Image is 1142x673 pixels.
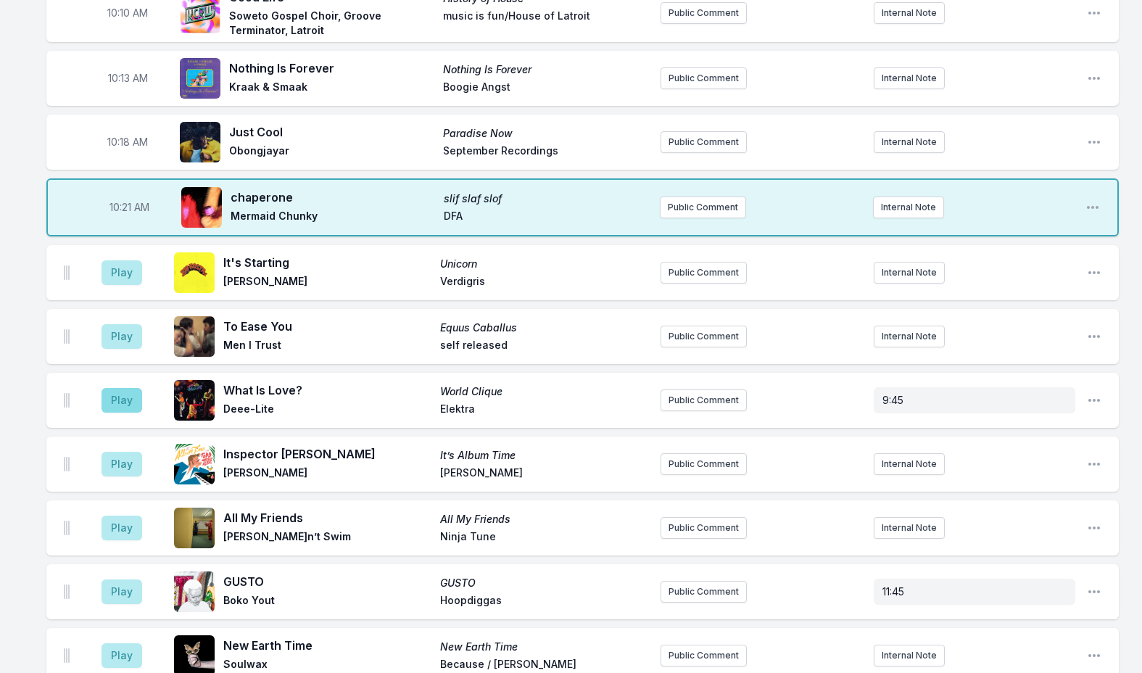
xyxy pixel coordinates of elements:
[443,144,648,161] span: September Recordings
[102,388,142,413] button: Play
[223,402,431,419] span: Deee‐Lite
[102,643,142,668] button: Play
[874,67,945,89] button: Internal Note
[440,274,648,292] span: Verdigris
[661,262,747,284] button: Public Comment
[661,67,747,89] button: Public Comment
[874,262,945,284] button: Internal Note
[64,393,70,408] img: Drag Handle
[882,394,903,406] span: 9:45
[223,466,431,483] span: [PERSON_NAME]
[223,274,431,292] span: [PERSON_NAME]
[223,573,431,590] span: GUSTO
[1087,393,1101,408] button: Open playlist item options
[223,318,431,335] span: To Ease You
[1085,200,1100,215] button: Open playlist item options
[443,9,648,38] span: music is fun/House of Latroit
[102,452,142,476] button: Play
[1087,585,1101,599] button: Open playlist item options
[223,381,431,399] span: What Is Love?
[440,257,648,271] span: Unicorn
[874,645,945,666] button: Internal Note
[440,512,648,527] span: All My Friends
[107,6,148,20] span: Timestamp
[223,338,431,355] span: Men I Trust
[874,453,945,475] button: Internal Note
[1087,71,1101,86] button: Open playlist item options
[180,122,220,162] img: Paradise Now
[874,517,945,539] button: Internal Note
[223,445,431,463] span: Inspector [PERSON_NAME]
[64,648,70,663] img: Drag Handle
[102,579,142,604] button: Play
[174,571,215,612] img: GUSTO
[661,517,747,539] button: Public Comment
[440,338,648,355] span: self released
[223,529,431,547] span: [PERSON_NAME]n’t Swim
[107,135,148,149] span: Timestamp
[440,640,648,654] span: New Earth Time
[1087,135,1101,149] button: Open playlist item options
[64,329,70,344] img: Drag Handle
[64,585,70,599] img: Drag Handle
[229,144,434,161] span: Obongjayar
[874,326,945,347] button: Internal Note
[661,389,747,411] button: Public Comment
[440,576,648,590] span: GUSTO
[874,131,945,153] button: Internal Note
[1087,648,1101,663] button: Open playlist item options
[102,324,142,349] button: Play
[661,581,747,603] button: Public Comment
[64,457,70,471] img: Drag Handle
[874,2,945,24] button: Internal Note
[443,80,648,97] span: Boogie Angst
[1087,521,1101,535] button: Open playlist item options
[180,58,220,99] img: Nothing Is Forever
[223,593,431,611] span: Boko Yout
[440,384,648,399] span: World Clique
[223,254,431,271] span: It's Starting
[443,126,648,141] span: Paradise Now
[1087,457,1101,471] button: Open playlist item options
[440,321,648,335] span: Equus Caballus
[440,402,648,419] span: Elektra
[661,645,747,666] button: Public Comment
[174,316,215,357] img: Equus Caballus
[660,197,746,218] button: Public Comment
[440,448,648,463] span: It’s Album Time
[443,62,648,77] span: Nothing Is Forever
[873,197,944,218] button: Internal Note
[223,509,431,527] span: All My Friends
[661,131,747,153] button: Public Comment
[102,260,142,285] button: Play
[108,71,148,86] span: Timestamp
[231,209,435,226] span: Mermaid Chunky
[229,80,434,97] span: Kraak & Smaak
[231,189,435,206] span: chaperone
[1087,329,1101,344] button: Open playlist item options
[229,59,434,77] span: Nothing Is Forever
[440,529,648,547] span: Ninja Tune
[181,187,222,228] img: slif slaf slof
[223,637,431,654] span: New Earth Time
[109,200,149,215] span: Timestamp
[661,453,747,475] button: Public Comment
[440,593,648,611] span: Hoopdiggas
[1087,6,1101,20] button: Open playlist item options
[64,265,70,280] img: Drag Handle
[882,585,904,598] span: 11:45
[440,466,648,483] span: [PERSON_NAME]
[229,9,434,38] span: Soweto Gospel Choir, Groove Terminator, Latroit
[174,508,215,548] img: All My Friends
[102,516,142,540] button: Play
[444,191,648,206] span: slif slaf slof
[64,521,70,535] img: Drag Handle
[661,2,747,24] button: Public Comment
[1087,265,1101,280] button: Open playlist item options
[174,252,215,293] img: Unicorn
[661,326,747,347] button: Public Comment
[229,123,434,141] span: Just Cool
[174,380,215,421] img: World Clique
[444,209,648,226] span: DFA
[174,444,215,484] img: It’s Album Time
